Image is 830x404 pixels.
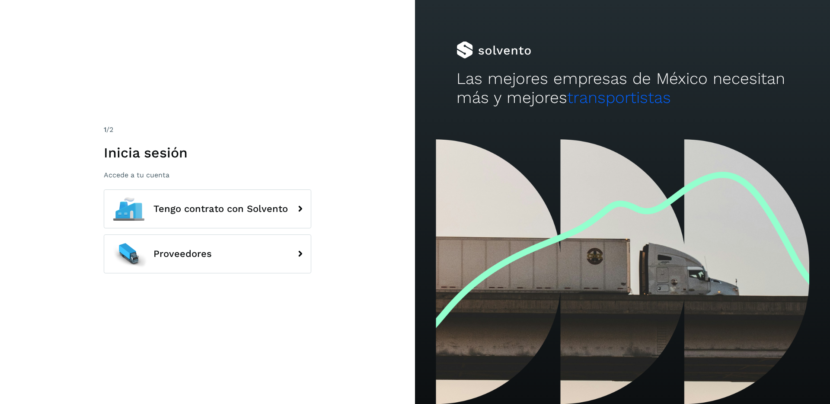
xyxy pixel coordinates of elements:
[104,125,311,135] div: /2
[104,189,311,228] button: Tengo contrato con Solvento
[153,204,288,214] span: Tengo contrato con Solvento
[456,69,788,108] h2: Las mejores empresas de México necesitan más y mejores
[104,144,311,161] h1: Inicia sesión
[153,249,212,259] span: Proveedores
[104,234,311,273] button: Proveedores
[567,88,671,107] span: transportistas
[104,171,311,179] p: Accede a tu cuenta
[104,125,106,134] span: 1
